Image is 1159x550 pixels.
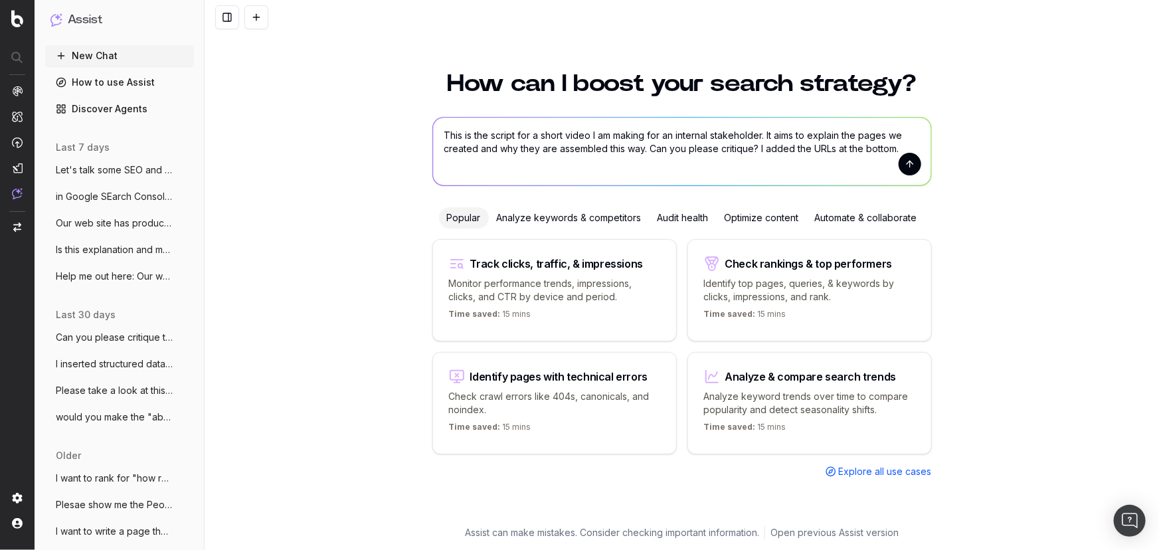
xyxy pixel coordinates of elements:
div: Audit health [650,207,717,229]
button: Is this explanation and metaphor apt? "I [45,239,194,260]
span: I want to rank for "how radar sensors wo [56,472,173,485]
button: Can you please critique this summary of [45,327,194,348]
img: My account [12,518,23,529]
img: Setting [12,493,23,504]
span: would you make the "about" in this schem [56,411,173,424]
p: Monitor performance trends, impressions, clicks, and CTR by device and period. [449,277,660,304]
img: Botify logo [11,10,23,27]
h1: Assist [68,11,102,29]
button: Our web site has products and related "L [45,213,194,234]
button: Let's talk some SEO and data analytics. [45,159,194,181]
span: Let's talk some SEO and data analytics. [56,163,173,177]
button: Plesae show me the People Also Asked res [45,494,194,515]
div: Optimize content [717,207,807,229]
p: 15 mins [449,422,531,438]
span: Explore all use cases [839,465,932,478]
div: Identify pages with technical errors [470,371,648,382]
span: Time saved: [449,422,501,432]
img: Activation [12,137,23,148]
span: Time saved: [449,309,501,319]
span: Please take a look at this page. (1) can [56,384,173,397]
span: Our web site has products and related "L [56,217,173,230]
p: 15 mins [704,422,786,438]
span: Plesae show me the People Also Asked res [56,498,173,511]
div: Track clicks, traffic, & impressions [470,258,644,269]
p: Check crawl errors like 404s, canonicals, and noindex. [449,390,660,416]
span: Is this explanation and metaphor apt? "I [56,243,173,256]
img: Assist [12,188,23,199]
img: Studio [12,163,23,173]
a: Open previous Assist version [770,526,899,539]
span: Time saved: [704,422,756,432]
button: in Google SEarch Console, the "Performan [45,186,194,207]
h1: How can I boost your search strategy? [432,72,932,96]
img: Switch project [13,223,21,232]
p: Assist can make mistakes. Consider checking important information. [465,526,759,539]
img: Analytics [12,86,23,96]
span: in Google SEarch Console, the "Performan [56,190,173,203]
textarea: This is the script for a short video I am making for an internal stakeholder. It aims to explain ... [433,118,931,185]
img: Intelligence [12,111,23,122]
button: Assist [50,11,189,29]
span: last 7 days [56,141,110,154]
p: 15 mins [449,309,531,325]
div: Analyze & compare search trends [725,371,897,382]
button: would you make the "about" in this schem [45,407,194,428]
div: Analyze keywords & competitors [489,207,650,229]
p: 15 mins [704,309,786,325]
button: I want to write a page that's optimized [45,521,194,542]
a: How to use Assist [45,72,194,93]
span: older [56,449,81,462]
p: Identify top pages, queries, & keywords by clicks, impressions, and rank. [704,277,915,304]
span: I inserted structured data onto a web pa [56,357,173,371]
button: Help me out here: Our website does not a [45,266,194,287]
span: Help me out here: Our website does not a [56,270,173,283]
span: Can you please critique this summary of [56,331,173,344]
img: Assist [50,13,62,26]
a: Explore all use cases [826,465,932,478]
div: Open Intercom Messenger [1114,505,1146,537]
span: last 30 days [56,308,116,321]
div: Check rankings & top performers [725,258,893,269]
button: I want to rank for "how radar sensors wo [45,468,194,489]
span: Time saved: [704,309,756,319]
button: I inserted structured data onto a web pa [45,353,194,375]
button: Please take a look at this page. (1) can [45,380,194,401]
a: Discover Agents [45,98,194,120]
span: I want to write a page that's optimized [56,525,173,538]
div: Popular [439,207,489,229]
button: New Chat [45,45,194,66]
p: Analyze keyword trends over time to compare popularity and detect seasonality shifts. [704,390,915,416]
div: Automate & collaborate [807,207,925,229]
